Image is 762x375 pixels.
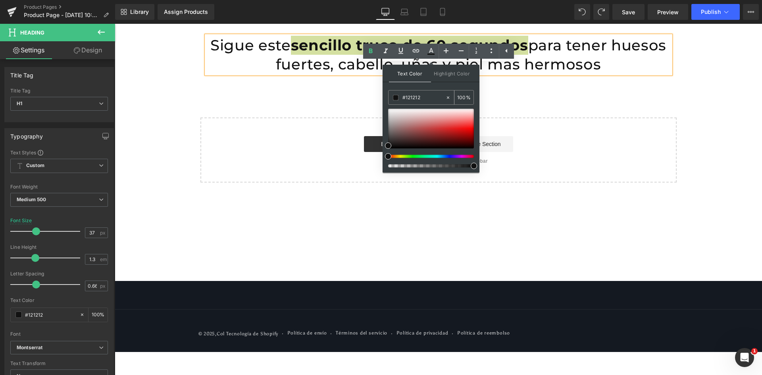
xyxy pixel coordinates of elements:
a: Tablet [414,4,433,20]
b: H1 [17,100,22,106]
small: © 2025, [84,307,110,313]
iframe: Intercom live chat [735,348,754,367]
a: Desktop [376,4,395,20]
p: or Drag & Drop elements from left sidebar [98,135,549,140]
a: Add Single Section [327,112,398,128]
span: Publish [701,9,721,15]
a: Design [59,41,117,59]
div: % [89,308,108,322]
span: em [100,257,107,262]
div: Text Styles [10,149,108,156]
b: Custom [26,162,44,169]
span: px [100,283,107,288]
a: New Library [115,4,154,20]
div: % [454,90,473,104]
div: Text Transform [10,361,108,366]
a: Preview [648,4,688,20]
button: More [743,4,759,20]
span: Preview [657,8,679,16]
button: Publish [691,4,740,20]
a: Product Pages [24,4,115,10]
h1: Sigue este para tener huesos fuertes, cabello, uñas y piel mas hermosos [92,12,556,50]
a: Política de envío [173,306,212,313]
div: Letter Spacing [10,271,108,277]
a: Col [102,307,110,313]
span: Save [622,8,635,16]
a: Política de reembolso [343,306,395,313]
div: Assign Products [164,9,208,15]
span: 1 [751,348,758,354]
i: Montserrat [17,344,42,351]
button: Undo [574,4,590,20]
b: Medium 500 [17,196,46,202]
div: Text Color [10,298,108,303]
span: Text Color [389,65,431,82]
div: Line Height [10,244,108,250]
a: Política de privacidad [282,306,334,313]
a: Mobile [433,4,452,20]
div: Title Tag [10,88,108,94]
span: Product Page - [DATE] 10:32:07 [24,12,100,18]
span: Library [130,8,149,15]
input: Color [402,93,445,102]
div: Font Weight [10,184,108,190]
a: Términos del servicio [221,306,273,313]
div: Font [10,331,108,337]
strong: sencillo truco de 60 segundos [176,12,414,30]
div: Font Size [10,218,32,223]
input: Color [25,310,76,319]
span: Highlight Color [431,65,473,82]
a: Tecnología de Shopify [112,307,164,313]
span: Heading [20,29,44,36]
button: Redo [593,4,609,20]
span: px [100,230,107,235]
a: Laptop [395,4,414,20]
div: Typography [10,129,43,140]
div: Title Tag [10,67,34,79]
a: Explore Blocks [249,112,321,128]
